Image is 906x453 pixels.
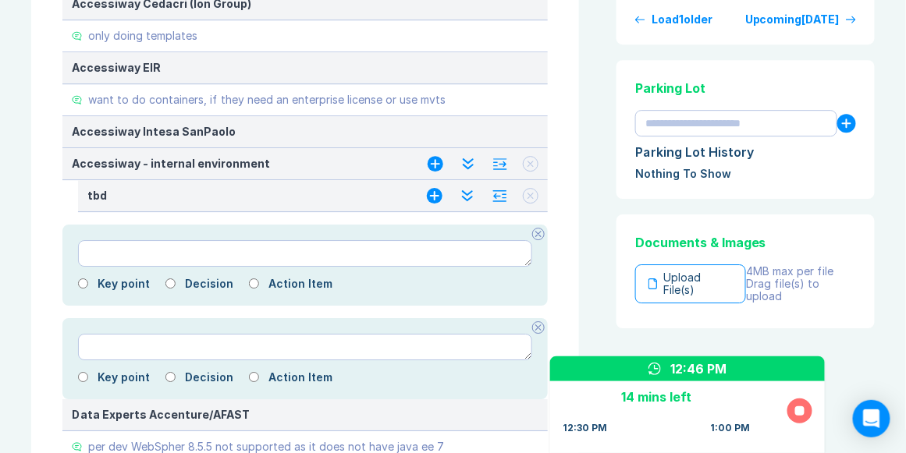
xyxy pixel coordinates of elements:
[563,422,607,434] div: 12:30 PM
[635,79,856,97] div: Parking Lot
[98,278,150,290] label: Key point
[670,359,727,378] div: 12:46 PM
[72,62,538,74] div: Accessiway EIR
[88,441,444,453] div: per dev WebSpher 8.5.5 not supported as it does not have java ee 7
[745,13,840,26] div: Upcoming [DATE]
[652,13,712,26] div: Load 1 older
[745,13,856,26] a: Upcoming[DATE]
[72,126,538,138] div: Accessiway Intesa SanPaolo
[98,371,150,384] label: Key point
[185,371,233,384] label: Decision
[88,30,197,42] div: only doing templates
[268,371,332,384] label: Action Item
[746,265,856,278] div: 4MB max per file
[635,233,856,252] div: Documents & Images
[268,278,332,290] label: Action Item
[563,388,750,406] div: 14 mins left
[635,143,856,161] div: Parking Lot History
[710,422,750,434] div: 1:00 PM
[853,400,890,437] div: Open Intercom Messenger
[87,189,396,202] div: tbd
[72,409,538,421] div: Data Experts Accenture/AFAST
[72,157,396,170] div: Accessiway - internal environment
[185,278,233,290] label: Decision
[88,94,446,106] div: want to do containers, if they need an enterprise license or use mvts
[746,278,856,303] div: Drag file(s) to upload
[635,168,856,180] div: Nothing To Show
[635,13,712,26] button: Load1older
[635,264,746,303] div: Upload File(s)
